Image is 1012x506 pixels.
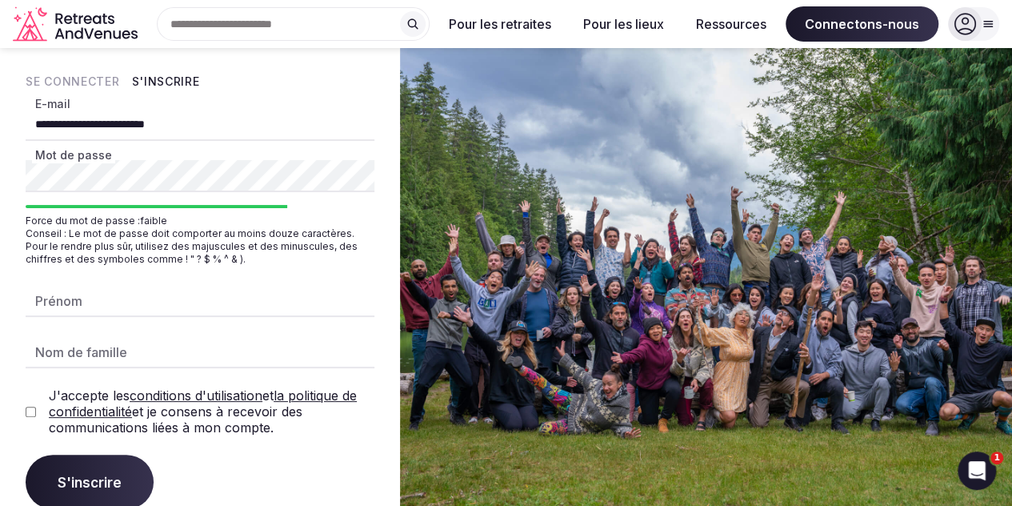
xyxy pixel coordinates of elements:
font: S'inscrire [132,74,199,88]
button: Pour les retraites [436,6,564,42]
font: et [262,388,274,404]
font: Mot de passe [35,148,112,162]
font: Ressources [696,16,766,32]
font: Force du mot de passe : [26,215,140,227]
font: Pour les lieux [583,16,664,32]
iframe: Chat en direct par interphone [958,452,996,490]
font: S'inscrire [58,475,122,491]
a: conditions d'utilisation [130,388,262,404]
button: Ressources [683,6,779,42]
font: Pour les retraites [449,16,551,32]
font: 1 [994,452,1000,463]
button: S'inscrire [132,74,199,90]
font: et je consens à recevoir des communications liées à mon compte. [49,404,302,436]
font: Conseil : Le mot de passe doit comporter au moins douze caractères. Pour le rendre plus sûr, util... [26,227,358,265]
font: Connectons-nous [805,16,919,32]
button: Se connecter [26,74,119,90]
a: la politique de confidentialité [49,388,357,420]
font: faible [140,215,167,227]
font: J'accepte les [49,388,130,404]
button: Pour les lieux [570,6,677,42]
font: Se connecter [26,74,119,88]
svg: Logo de l'entreprise Retraites et Lieux [13,6,141,42]
a: Visitez la page d'accueil [13,6,141,42]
